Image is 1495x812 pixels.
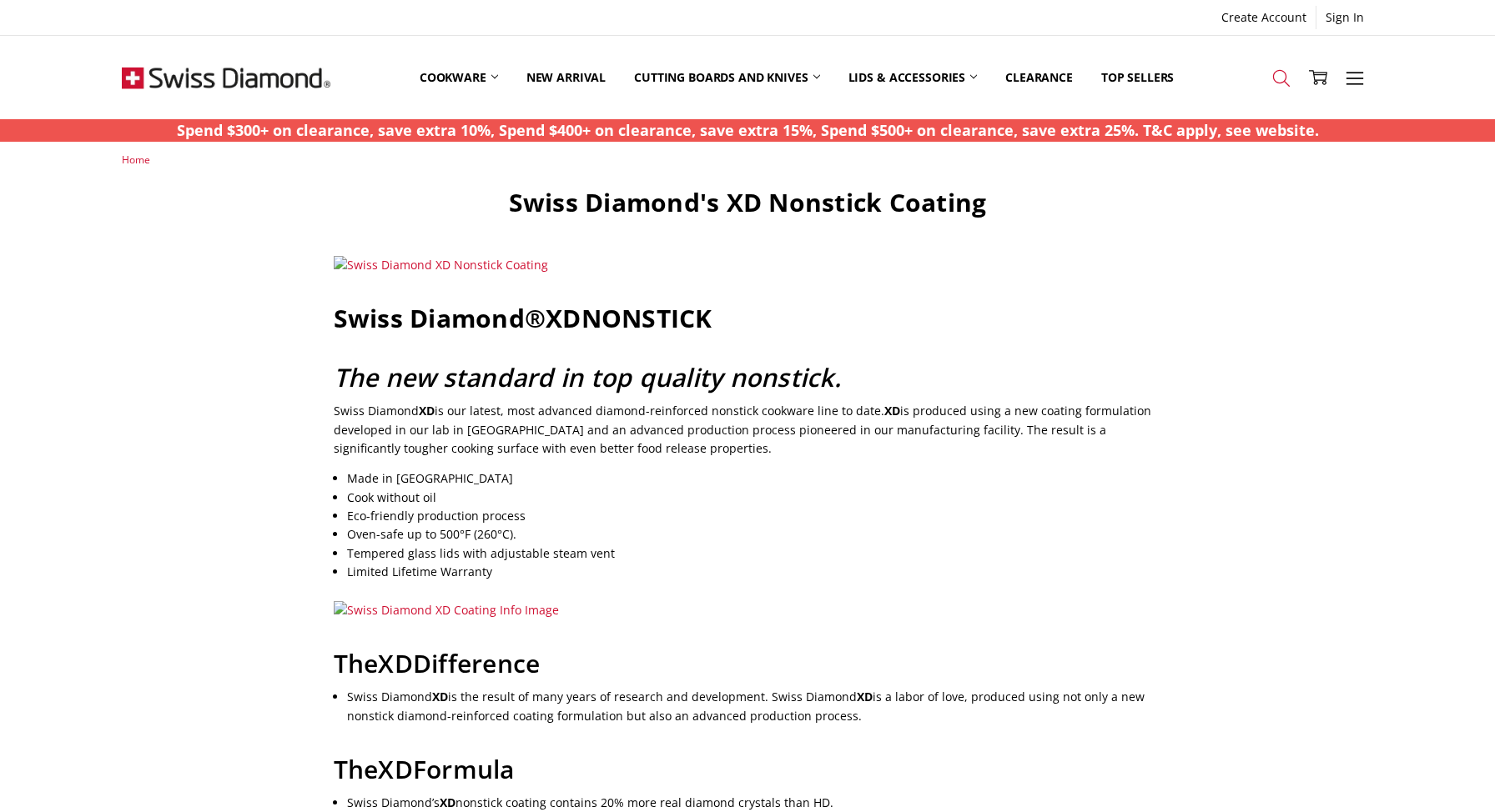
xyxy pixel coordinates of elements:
[432,689,448,704] span: XD
[122,36,330,119] img: Free Shipping On Every Order
[1316,6,1373,29] a: Sign In
[1087,40,1188,114] a: Top Sellers
[334,256,548,274] img: Swiss Diamond XD Nonstick Coating
[334,187,1162,218] h1: Swiss Diamond's XD Nonstick Coating
[419,403,435,419] span: XD
[378,646,413,680] span: XD
[546,301,581,335] span: XD
[884,403,900,419] span: XD
[177,119,1319,142] p: Spend $300+ on clearance, save extra 10%, Spend $400+ on clearance, save extra 15%, Spend $500+ o...
[857,689,873,704] span: XD
[347,469,1161,488] li: Made in [GEOGRAPHIC_DATA]
[378,752,413,786] span: XD
[405,40,512,114] a: Cookware
[122,153,150,167] a: Home
[347,489,1161,507] li: Cook without oil
[440,794,456,810] span: XD
[334,646,541,680] span: The Difference
[347,544,1161,563] li: Tempered glass lids with adjustable steam vent
[347,507,1161,525] li: Eco-friendly production process
[1212,6,1316,29] a: Create Account
[334,402,1162,458] p: Swiss Diamond is our latest, most advanced diamond-reinforced nonstick cookware line to date. is ...
[620,40,834,114] a: Cutting boards and knives
[347,794,1161,812] li: Swiss Diamond’s nonstick coating contains 20% more real diamond crystals than HD.
[334,752,515,786] span: The Formula
[334,301,712,335] span: Swiss Diamond® NONSTICK
[347,688,1161,725] li: Swiss Diamond is the result of many years of research and development. Swiss Diamond is a labor o...
[334,360,841,394] span: The new standard in top quality nonstick.
[347,525,1161,544] li: Oven-safe up to 500°F (260°C).
[991,40,1087,114] a: Clearance
[512,40,620,114] a: New arrival
[834,40,991,114] a: Lids & Accessories
[347,563,1161,581] li: Limited Lifetime Warranty
[334,601,559,619] img: Swiss Diamond XD Coating Info Image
